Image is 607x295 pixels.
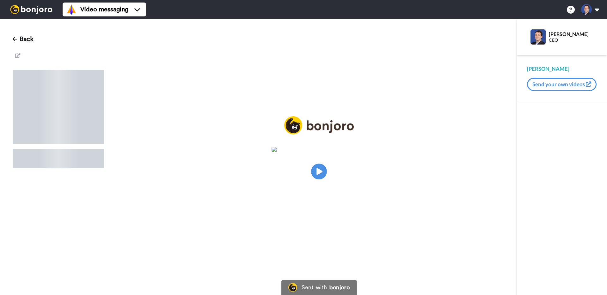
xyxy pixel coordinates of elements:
button: Back [13,32,34,47]
img: vm-color.svg [66,4,77,15]
div: [PERSON_NAME] [549,31,597,37]
img: logo_full.png [284,116,354,134]
img: Profile Image [530,29,546,45]
button: Send your own videos [527,78,597,91]
span: Video messaging [80,5,128,14]
a: Bonjoro LogoSent withbonjoro [281,280,357,295]
div: CEO [549,38,597,43]
div: Sent with [302,285,327,290]
img: Bonjoro Logo [288,283,297,292]
img: bj-logo-header-white.svg [8,5,55,14]
div: bonjoro [329,285,350,290]
div: [PERSON_NAME] [527,65,597,73]
img: e828f52d-1b33-48c9-9e2f-205e307fdf07.jpg [272,147,366,152]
